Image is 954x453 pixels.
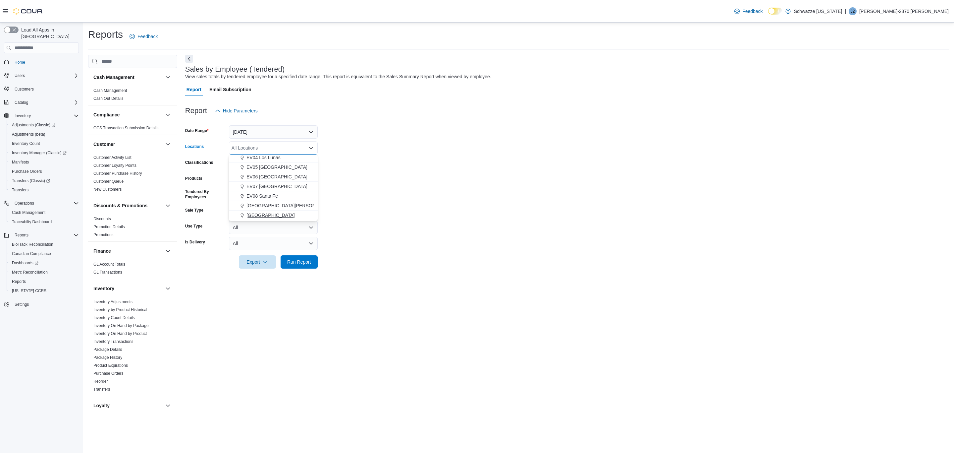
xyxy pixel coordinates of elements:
button: Inventory [164,285,172,292]
label: Tendered By Employees [185,189,226,200]
h3: Finance [93,248,111,254]
span: Adjustments (beta) [12,132,45,137]
a: Package Details [93,347,122,352]
a: [US_STATE] CCRS [9,287,49,295]
span: Email Subscription [209,83,251,96]
span: Reports [9,278,79,286]
span: Discounts [93,216,111,222]
div: Compliance [88,124,177,135]
a: Inventory by Product Historical [93,307,147,312]
button: Canadian Compliance [7,249,81,258]
button: Traceabilty Dashboard [7,217,81,227]
span: Washington CCRS [9,287,79,295]
p: | [845,7,846,15]
a: GL Account Totals [93,262,125,267]
a: Adjustments (Classic) [7,120,81,130]
a: Adjustments (Classic) [9,121,58,129]
span: Settings [12,300,79,308]
a: Cash Management [93,88,127,93]
button: Home [1,57,81,67]
a: Feedback [732,5,765,18]
button: Cash Management [93,74,163,81]
button: Operations [12,199,37,207]
span: Reports [12,279,26,284]
span: EV07 [GEOGRAPHIC_DATA] [246,183,307,190]
span: [GEOGRAPHIC_DATA] [246,212,295,219]
span: Reports [12,231,79,239]
button: Operations [1,199,81,208]
span: Customers [15,87,34,92]
span: Inventory Adjustments [93,299,132,304]
span: New Customers [93,187,122,192]
button: [GEOGRAPHIC_DATA] [229,211,318,220]
h3: Loyalty [93,402,110,409]
span: Transfers (Classic) [12,178,50,183]
span: BioTrack Reconciliation [12,242,53,247]
span: Traceabilty Dashboard [9,218,79,226]
span: Purchase Orders [12,169,42,174]
span: EV06 [GEOGRAPHIC_DATA] [246,173,307,180]
a: Adjustments (beta) [9,130,48,138]
a: Transfers [9,186,31,194]
a: Inventory Count Details [93,315,135,320]
span: Cash Out Details [93,96,124,101]
div: View sales totals by tendered employee for a specified date range. This report is equivalent to t... [185,73,491,80]
button: Loyalty [93,402,163,409]
a: Inventory Transactions [93,339,133,344]
h3: Report [185,107,207,115]
span: Customers [12,85,79,93]
a: Promotion Details [93,225,125,229]
button: Customer [93,141,163,148]
a: Inventory On Hand by Product [93,331,147,336]
span: Users [15,73,25,78]
button: Users [12,72,27,80]
button: Inventory [12,112,33,120]
a: BioTrack Reconciliation [9,240,56,248]
h3: Sales by Employee (Tendered) [185,65,285,73]
div: Inventory [88,298,177,396]
a: Manifests [9,158,31,166]
span: Inventory Count [9,140,79,148]
a: Reorder [93,379,108,384]
button: [DATE] [229,125,318,139]
span: Adjustments (Classic) [9,121,79,129]
h1: Reports [88,28,123,41]
span: Manifests [12,160,29,165]
a: Promotions [93,232,114,237]
button: Reports [7,277,81,286]
span: Cash Management [12,210,45,215]
button: Cash Management [7,208,81,217]
span: Transfers [12,187,28,193]
button: EV08 Santa Fe [229,191,318,201]
a: Purchase Orders [9,167,45,175]
a: Feedback [127,30,160,43]
button: Discounts & Promotions [164,202,172,210]
span: [GEOGRAPHIC_DATA][PERSON_NAME] [246,202,333,209]
span: BioTrack Reconciliation [9,240,79,248]
button: Finance [164,247,172,255]
h3: Inventory [93,285,114,292]
a: Customers [12,85,36,93]
a: Customer Loyalty Points [93,163,136,168]
span: Dashboards [9,259,79,267]
button: Reports [12,231,31,239]
button: All [229,237,318,250]
span: J2 [851,7,855,15]
span: GL Account Totals [93,262,125,267]
span: Catalog [12,98,79,106]
input: Dark Mode [768,8,782,15]
button: Customers [1,84,81,94]
span: Operations [12,199,79,207]
a: Customer Queue [93,179,124,184]
span: Canadian Compliance [9,250,79,258]
label: Is Delivery [185,239,205,245]
a: Settings [12,300,31,308]
button: Manifests [7,158,81,167]
a: Inventory Manager (Classic) [9,149,69,157]
span: Feedback [742,8,763,15]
